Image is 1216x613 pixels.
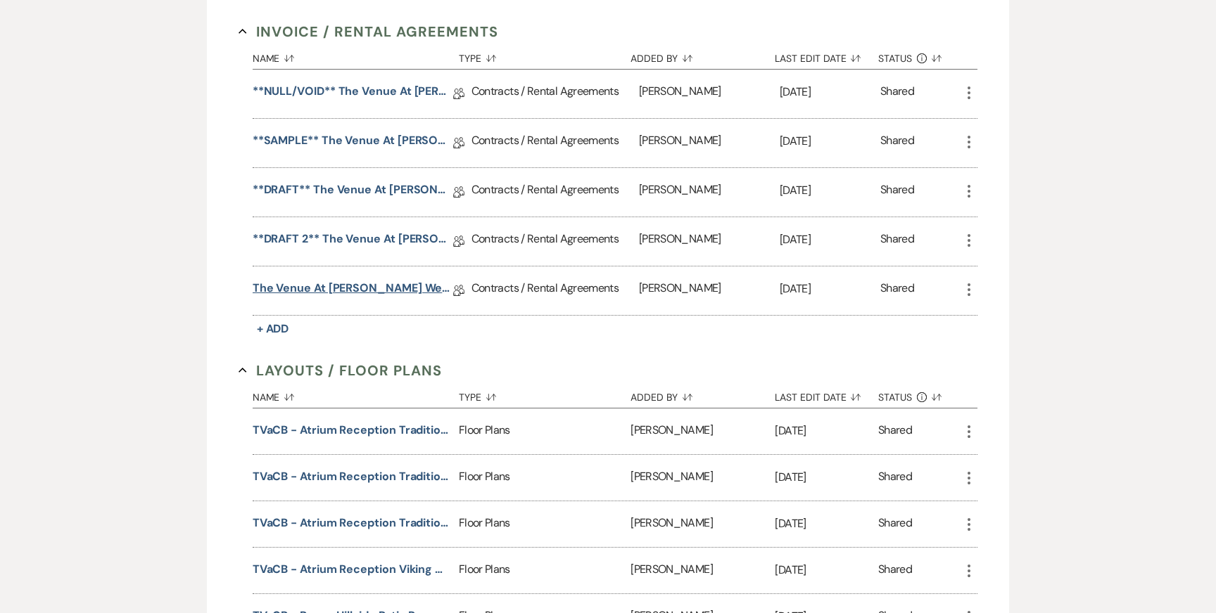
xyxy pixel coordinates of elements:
[775,515,878,533] p: [DATE]
[780,83,880,101] p: [DATE]
[780,132,880,150] p: [DATE]
[253,515,453,531] button: TVaCB - Atrium Reception Traditional Max w_out Dance Floor (214 guests).jpg
[253,561,453,578] button: TVaCB - Atrium Reception Viking w_ Dance Floor (147 guests)
[631,501,775,547] div: [PERSON_NAME]
[878,53,912,63] span: Status
[253,280,453,302] a: The Venue at [PERSON_NAME] Wedding Contract-([DATE] [PERSON_NAME])
[239,21,498,42] button: Invoice / Rental Agreements
[631,42,775,69] button: Added By
[239,360,442,381] button: Layouts / Floor Plans
[459,381,631,408] button: Type
[253,422,453,439] button: TVaCB - Atrium Reception Traditional (No Viking) Max w_out Dance Floor (182 guests)
[471,217,639,266] div: Contracts / Rental Agreements
[775,422,878,440] p: [DATE]
[878,42,961,69] button: Status
[639,217,780,266] div: [PERSON_NAME]
[880,132,914,154] div: Shared
[775,381,878,408] button: Last Edit Date
[253,231,453,252] a: **DRAFT 2** The Venue at [PERSON_NAME] Wedding Contract-([DATE] [PERSON_NAME])
[878,561,912,580] div: Shared
[459,548,631,593] div: Floor Plans
[878,515,912,534] div: Shared
[253,381,459,408] button: Name
[253,42,459,69] button: Name
[639,119,780,167] div: [PERSON_NAME]
[471,168,639,217] div: Contracts / Rental Agreements
[631,548,775,593] div: [PERSON_NAME]
[880,280,914,302] div: Shared
[631,408,775,454] div: [PERSON_NAME]
[780,231,880,249] p: [DATE]
[775,561,878,579] p: [DATE]
[775,42,878,69] button: Last Edit Date
[253,468,453,485] button: TVaCB - Atrium Reception Traditional Max w_ Dance Floor (188 guests)
[471,119,639,167] div: Contracts / Rental Agreements
[253,132,453,154] a: **SAMPLE** The Venue at [PERSON_NAME] Wedding Contract-([DATE] [PERSON_NAME])
[639,168,780,217] div: [PERSON_NAME]
[459,455,631,501] div: Floor Plans
[459,501,631,547] div: Floor Plans
[459,42,631,69] button: Type
[780,181,880,200] p: [DATE]
[471,70,639,118] div: Contracts / Rental Agreements
[878,422,912,441] div: Shared
[631,381,775,408] button: Added By
[878,381,961,408] button: Status
[253,181,453,203] a: **DRAFT** The Venue at [PERSON_NAME] Wedding Contract-([DATE] [PERSON_NAME])
[880,83,914,105] div: Shared
[459,408,631,454] div: Floor Plans
[780,280,880,298] p: [DATE]
[253,83,453,105] a: **NULL/VOID** The Venue at [PERSON_NAME] Wedding Contract-([DATE] [PERSON_NAME])
[878,392,912,402] span: Status
[878,468,912,487] div: Shared
[880,181,914,203] div: Shared
[257,321,289,336] span: + Add
[639,266,780,315] div: [PERSON_NAME]
[631,455,775,501] div: [PERSON_NAME]
[775,468,878,486] p: [DATE]
[639,70,780,118] div: [PERSON_NAME]
[253,319,293,339] button: + Add
[880,231,914,252] div: Shared
[471,266,639,315] div: Contracts / Rental Agreements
